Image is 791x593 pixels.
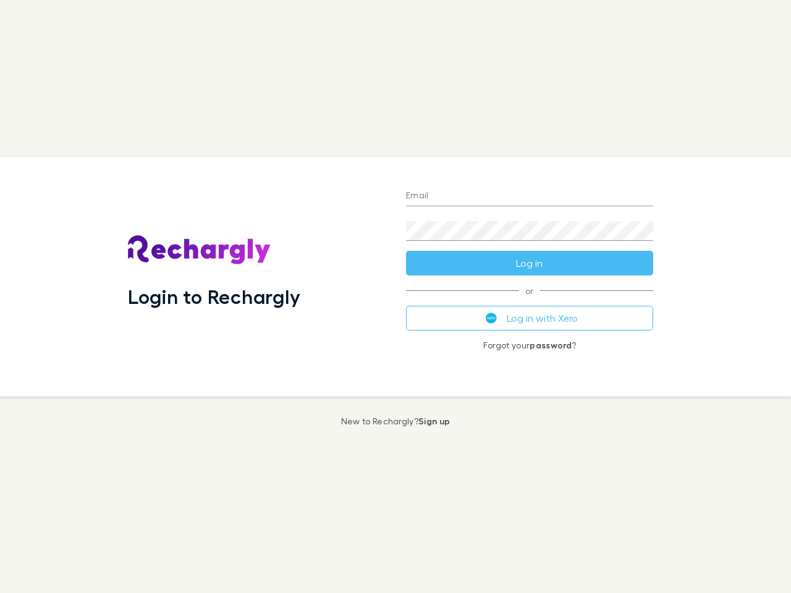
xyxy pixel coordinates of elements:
h1: Login to Rechargly [128,285,300,308]
button: Log in [406,251,653,275]
p: Forgot your ? [406,340,653,350]
img: Rechargly's Logo [128,235,271,265]
button: Log in with Xero [406,306,653,330]
span: or [406,290,653,291]
p: New to Rechargly? [341,416,450,426]
a: Sign up [418,416,450,426]
a: password [530,340,572,350]
img: Xero's logo [486,313,497,324]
